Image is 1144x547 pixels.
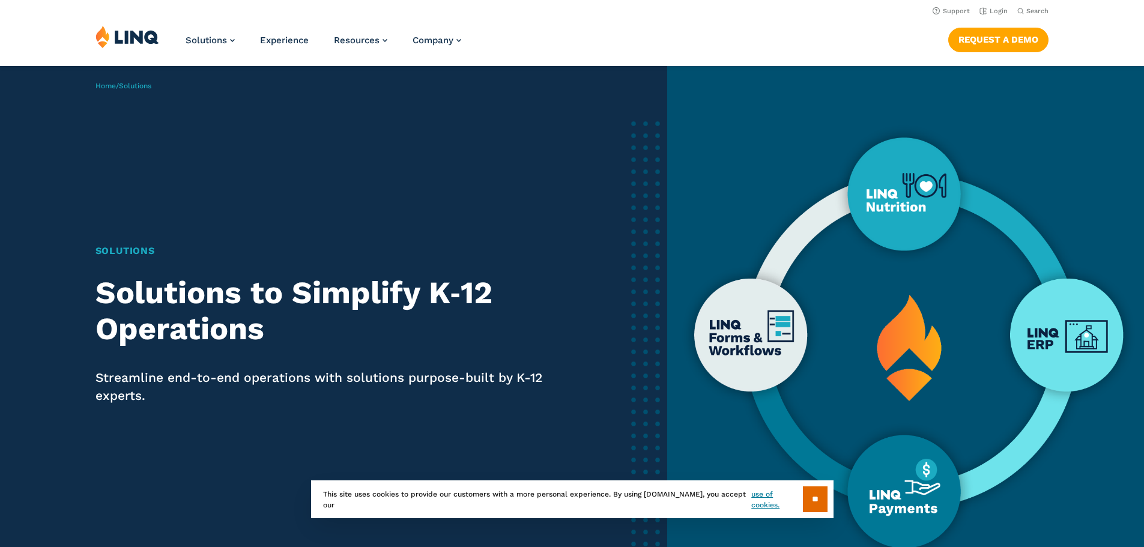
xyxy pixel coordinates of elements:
a: Experience [260,35,309,46]
span: Solutions [119,82,151,90]
span: Search [1026,7,1049,15]
a: Home [95,82,116,90]
nav: Primary Navigation [186,25,461,65]
a: Company [413,35,461,46]
a: Request a Demo [948,28,1049,52]
h2: Solutions to Simplify K‑12 Operations [95,275,546,347]
span: Resources [334,35,380,46]
span: / [95,82,151,90]
a: Support [933,7,970,15]
a: use of cookies. [751,489,802,510]
p: Streamline end-to-end operations with solutions purpose-built by K-12 experts. [95,369,546,405]
a: Login [979,7,1008,15]
span: Company [413,35,453,46]
a: Solutions [186,35,235,46]
span: Solutions [186,35,227,46]
nav: Button Navigation [948,25,1049,52]
div: This site uses cookies to provide our customers with a more personal experience. By using [DOMAIN... [311,480,834,518]
a: Resources [334,35,387,46]
img: LINQ | K‑12 Software [95,25,159,48]
button: Open Search Bar [1017,7,1049,16]
h1: Solutions [95,244,546,258]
